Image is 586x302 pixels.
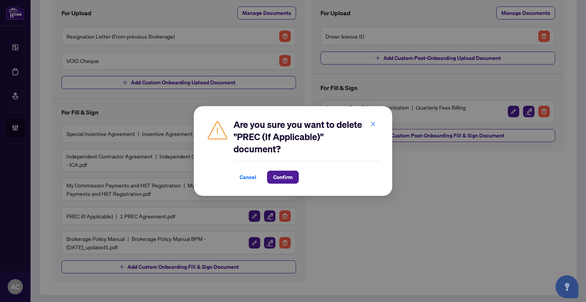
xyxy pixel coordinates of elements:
button: Open asap [555,275,578,298]
span: close [370,121,376,127]
span: Cancel [240,171,256,183]
button: Confirm [267,171,299,184]
button: Cancel [233,171,262,184]
h2: Are you sure you want to delete "PREC (If Applicable)" document? [233,118,380,155]
span: Confirm [273,171,293,183]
